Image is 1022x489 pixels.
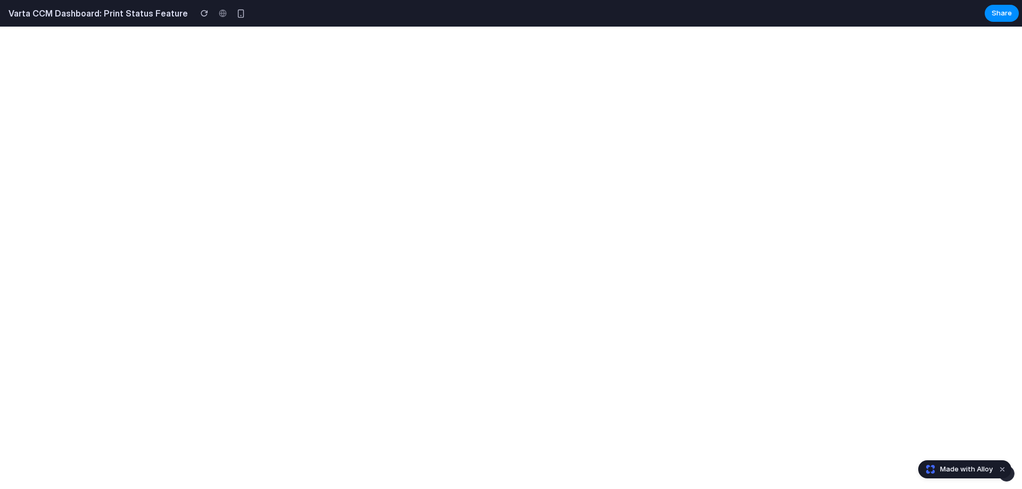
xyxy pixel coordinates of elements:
[985,5,1019,22] button: Share
[4,7,188,20] h2: Varta CCM Dashboard: Print Status Feature
[992,8,1012,19] span: Share
[919,464,994,475] a: Made with Alloy
[940,464,993,475] span: Made with Alloy
[996,463,1009,476] button: Dismiss watermark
